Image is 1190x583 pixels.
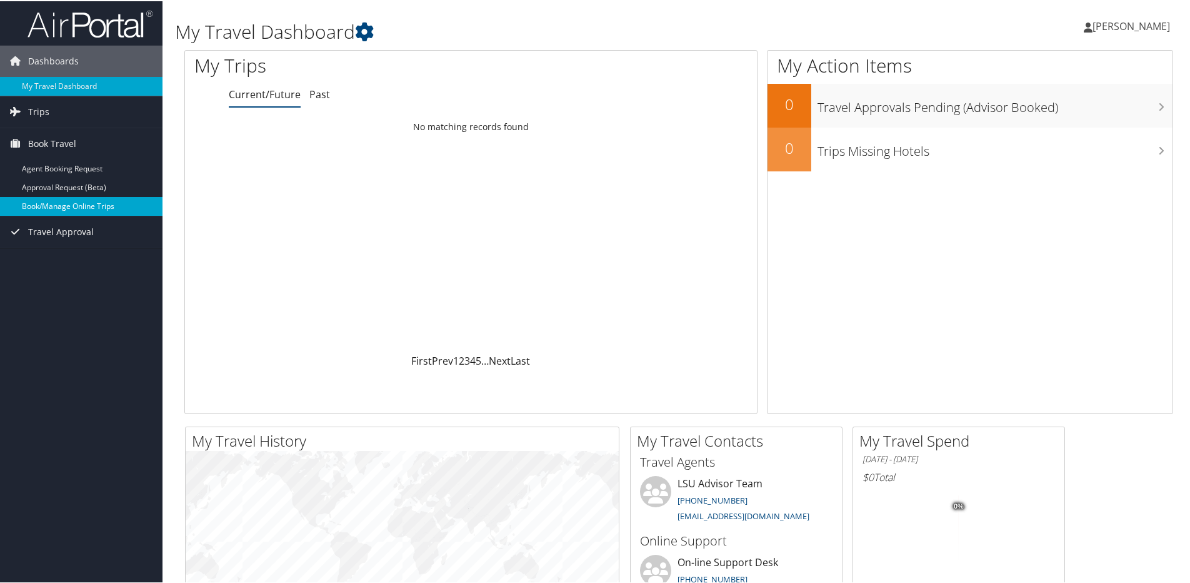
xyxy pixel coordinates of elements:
[637,429,842,450] h2: My Travel Contacts
[767,136,811,158] h2: 0
[27,8,152,38] img: airportal-logo.png
[459,353,464,367] a: 2
[28,215,94,246] span: Travel Approval
[767,93,811,114] h2: 0
[862,469,874,483] span: $0
[767,83,1172,126] a: 0Travel Approvals Pending (Advisor Booked)
[175,18,847,44] h1: My Travel Dashboard
[677,509,809,520] a: [EMAIL_ADDRESS][DOMAIN_NAME]
[28,95,49,126] span: Trips
[194,51,509,78] h1: My Trips
[185,114,757,137] td: No matching records found
[411,353,432,367] a: First
[954,502,964,509] tspan: 0%
[767,51,1172,78] h1: My Action Items
[817,91,1172,115] h3: Travel Approvals Pending (Advisor Booked)
[677,494,747,505] a: [PHONE_NUMBER]
[862,469,1055,483] h6: Total
[817,135,1172,159] h3: Trips Missing Hotels
[470,353,476,367] a: 4
[481,353,489,367] span: …
[28,44,79,76] span: Dashboards
[640,531,832,549] h3: Online Support
[634,475,839,526] li: LSU Advisor Team
[859,429,1064,450] h2: My Travel Spend
[464,353,470,367] a: 3
[862,452,1055,464] h6: [DATE] - [DATE]
[767,126,1172,170] a: 0Trips Missing Hotels
[432,353,453,367] a: Prev
[1084,6,1182,44] a: [PERSON_NAME]
[28,127,76,158] span: Book Travel
[453,353,459,367] a: 1
[511,353,530,367] a: Last
[309,86,330,100] a: Past
[640,452,832,470] h3: Travel Agents
[476,353,481,367] a: 5
[229,86,301,100] a: Current/Future
[192,429,619,450] h2: My Travel History
[1092,18,1170,32] span: [PERSON_NAME]
[489,353,511,367] a: Next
